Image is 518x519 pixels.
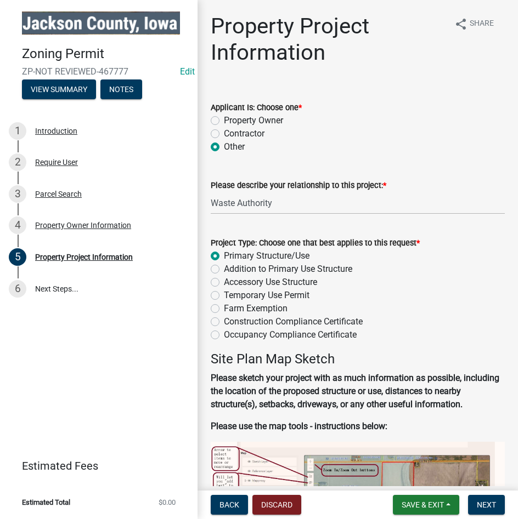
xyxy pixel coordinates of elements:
[477,500,496,509] span: Next
[9,122,26,140] div: 1
[9,280,26,298] div: 6
[35,158,78,166] div: Require User
[211,13,446,66] h1: Property Project Information
[224,302,288,315] label: Farm Exemption
[224,249,309,263] label: Primary Structure/Use
[446,13,503,35] button: shareShare
[393,495,459,515] button: Save & Exit
[211,373,499,409] strong: Please sketch your project with as much information as possible, including the location of the pr...
[100,85,142,94] wm-modal-confirm: Notes
[470,18,494,31] span: Share
[211,104,302,112] label: Applicant Is: Choose one
[22,499,70,506] span: Estimated Total
[22,79,96,99] button: View Summary
[9,248,26,266] div: 5
[22,12,180,35] img: Jackson County, Iowa
[224,289,309,302] label: Temporary Use Permit
[9,153,26,171] div: 2
[224,127,264,140] label: Contractor
[468,495,505,515] button: Next
[35,127,77,135] div: Introduction
[224,140,245,153] label: Other
[100,79,142,99] button: Notes
[219,500,239,509] span: Back
[180,66,195,77] wm-modal-confirm: Edit Application Number
[9,455,180,477] a: Estimated Fees
[224,328,357,341] label: Occupancy Compliance Certificate
[35,221,131,229] div: Property Owner Information
[9,216,26,234] div: 4
[211,351,505,367] h4: Site Plan Map Sketch
[224,315,363,328] label: Construction Compliance Certificate
[180,66,195,77] a: Edit
[211,495,248,515] button: Back
[22,46,189,62] h4: Zoning Permit
[9,185,26,203] div: 3
[22,85,96,94] wm-modal-confirm: Summary
[211,182,386,190] label: Please describe your relationship to this project:
[211,239,420,247] label: Project Type: Choose one that best applies to this request
[35,253,133,261] div: Property Project Information
[224,114,283,127] label: Property Owner
[159,499,176,506] span: $0.00
[22,66,176,77] span: ZP-NOT REVIEWED-467777
[252,495,301,515] button: Discard
[224,276,317,289] label: Accessory Use Structure
[224,263,352,276] label: Addition to Primary Use Structure
[454,18,468,31] i: share
[211,421,387,431] strong: Please use the map tools - instructions below:
[35,190,82,198] div: Parcel Search
[402,500,444,509] span: Save & Exit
